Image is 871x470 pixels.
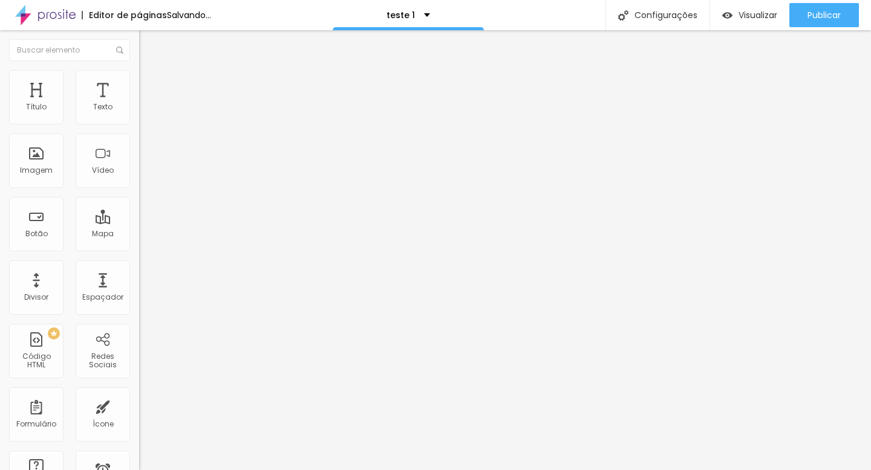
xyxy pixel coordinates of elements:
iframe: Editor [139,30,871,470]
div: Editor de páginas [82,11,167,19]
input: Buscar elemento [9,39,130,61]
div: Botão [25,230,48,238]
div: Salvando... [167,11,211,19]
div: Divisor [24,293,48,301]
div: Vídeo [92,166,114,175]
span: Visualizar [739,10,777,20]
div: Formulário [16,420,56,428]
div: Imagem [20,166,53,175]
div: Código HTML [12,352,60,370]
p: teste 1 [387,11,415,19]
div: Mapa [92,230,114,238]
div: Ícone [93,420,114,428]
div: Título [26,103,47,111]
button: Visualizar [710,3,789,27]
button: Publicar [789,3,859,27]
img: Icone [618,10,628,21]
div: Texto [93,103,113,111]
span: Publicar [807,10,841,20]
img: Icone [116,47,123,54]
div: Espaçador [82,293,123,301]
img: view-1.svg [722,10,732,21]
div: Redes Sociais [79,352,126,370]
